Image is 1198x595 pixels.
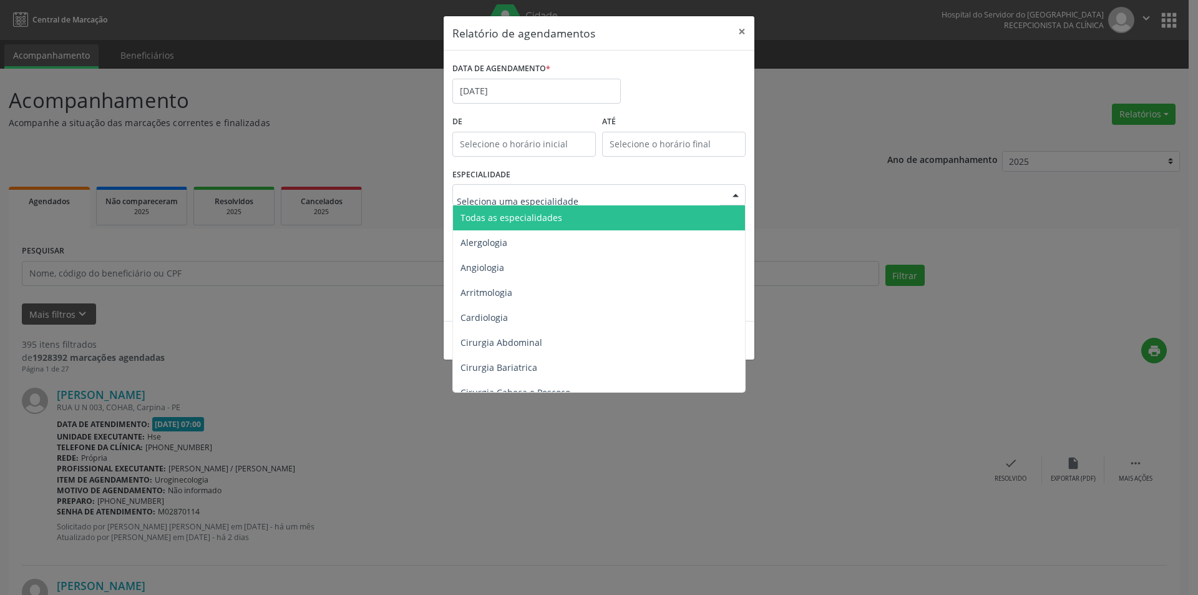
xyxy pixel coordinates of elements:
[460,262,504,273] span: Angiologia
[602,132,746,157] input: Selecione o horário final
[452,25,595,41] h5: Relatório de agendamentos
[460,237,507,248] span: Alergologia
[460,361,537,373] span: Cirurgia Bariatrica
[452,165,510,185] label: ESPECIALIDADE
[460,312,508,323] span: Cardiologia
[452,132,596,157] input: Selecione o horário inicial
[460,337,542,348] span: Cirurgia Abdominal
[460,287,512,298] span: Arritmologia
[457,189,720,214] input: Seleciona uma especialidade
[452,112,596,132] label: De
[452,59,550,79] label: DATA DE AGENDAMENTO
[602,112,746,132] label: ATÉ
[460,386,570,398] span: Cirurgia Cabeça e Pescoço
[729,16,754,47] button: Close
[460,212,562,224] span: Todas as especialidades
[452,79,621,104] input: Selecione uma data ou intervalo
